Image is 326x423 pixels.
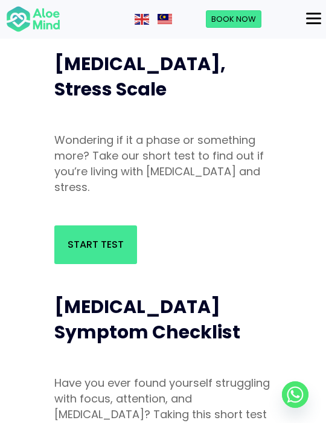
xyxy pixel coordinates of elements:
[54,294,240,345] span: [MEDICAL_DATA] Symptom Checklist
[6,5,60,33] img: Aloe mind Logo
[135,13,150,25] a: English
[135,14,149,25] img: en
[54,132,272,195] p: Wondering if it a phase or something more? Take our short test to find out if you’re living with ...
[211,13,256,25] span: Book Now
[158,14,172,25] img: ms
[54,225,137,263] a: Start Test
[282,381,308,408] a: Whatsapp
[158,13,173,25] a: Malay
[301,8,326,29] button: Menu
[206,10,261,28] a: Book Now
[54,51,226,102] span: [MEDICAL_DATA], Stress Scale
[68,237,124,251] span: Start Test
